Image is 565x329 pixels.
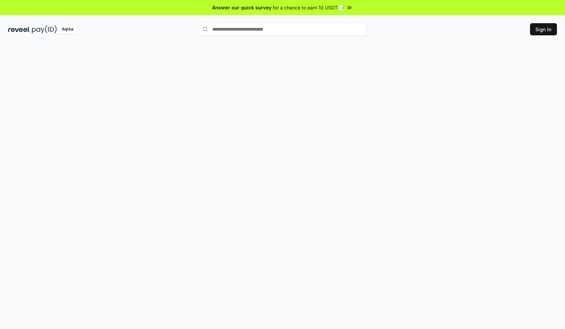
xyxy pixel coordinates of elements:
[58,25,77,34] div: Alpha
[212,4,271,11] span: Answer our quick survey
[32,25,57,34] img: pay_id
[530,23,557,35] button: Sign In
[8,25,31,34] img: reveel_dark
[273,4,345,11] span: for a chance to earn 10 USDT 📝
